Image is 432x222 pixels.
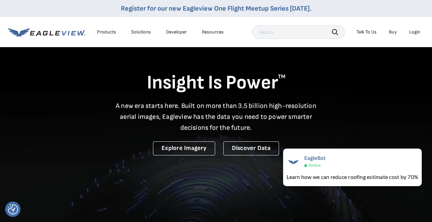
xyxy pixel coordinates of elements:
a: Developer [166,29,187,35]
a: Discover Data [223,141,279,155]
h1: Insight Is Power [8,71,424,95]
input: Search [252,25,345,39]
span: EagleBot [304,155,326,162]
sup: TM [278,73,285,80]
div: Products [97,29,116,35]
img: Revisit consent button [8,204,18,214]
a: Buy [389,29,397,35]
p: A new era starts here. Built on more than 3.5 billion high-resolution aerial images, Eagleview ha... [112,100,321,133]
div: Resources [202,29,224,35]
div: Login [409,29,420,35]
a: Explore Imagery [153,141,215,155]
div: Solutions [131,29,151,35]
div: Learn how we can reduce roofing estimate cost by 70% [287,173,418,181]
div: Talk To Us [357,29,377,35]
img: EagleBot [287,155,300,169]
button: Consent Preferences [8,204,18,214]
span: Online [309,163,321,168]
a: Register for our new Eagleview One Flight Meetup Series [DATE]. [121,4,311,13]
